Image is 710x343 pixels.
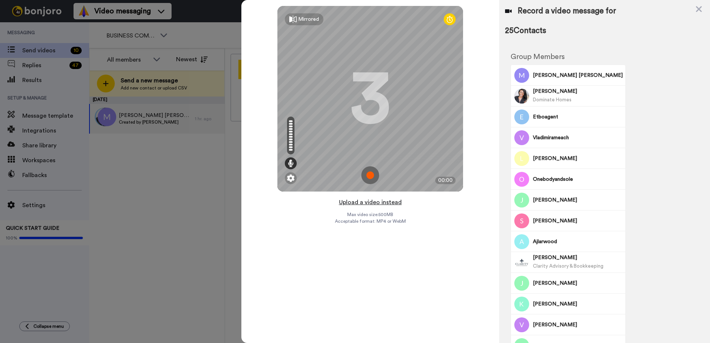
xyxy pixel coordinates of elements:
span: [PERSON_NAME] [533,88,623,95]
span: Ajlarwood [533,238,623,245]
img: Image of Krystin [514,297,529,311]
img: Profile Image [514,110,529,124]
span: [PERSON_NAME] [PERSON_NAME] [533,72,623,79]
span: [PERSON_NAME] [533,254,623,261]
div: 00:00 [435,177,456,184]
span: Clarity Advisory & Bookkeeping [533,264,603,268]
button: Upload a video instead [337,197,404,207]
span: [PERSON_NAME] [533,217,623,225]
span: [PERSON_NAME] [533,155,623,162]
span: Vladimirameach [533,134,623,141]
span: Etboagent [533,113,623,121]
span: [PERSON_NAME] [533,321,623,329]
img: Profile Image [514,172,529,187]
img: Profile Image [514,234,529,249]
img: Image of Jenna [514,276,529,291]
span: Max video size: 500 MB [347,212,393,218]
img: Profile Image [514,130,529,145]
img: Image of Mary Sarah [514,68,529,83]
div: 3 [350,71,391,127]
img: Image of Candice [514,255,529,270]
h2: Group Members [511,53,626,61]
span: Dominate Homes [533,97,571,102]
span: Acceptable format: MP4 or WebM [335,218,406,224]
img: Image of Vanessa [514,317,529,332]
img: Image of Sean [514,213,529,228]
img: Image of Jodie [514,193,529,208]
span: [PERSON_NAME] [533,280,623,287]
span: [PERSON_NAME] [533,300,623,308]
span: [PERSON_NAME] [533,196,623,204]
img: Image of Davina [514,89,529,104]
img: Image of Lourdes [514,151,529,166]
img: ic_gear.svg [287,174,294,182]
img: ic_record_start.svg [361,166,379,184]
span: Onebodyandsole [533,176,623,183]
